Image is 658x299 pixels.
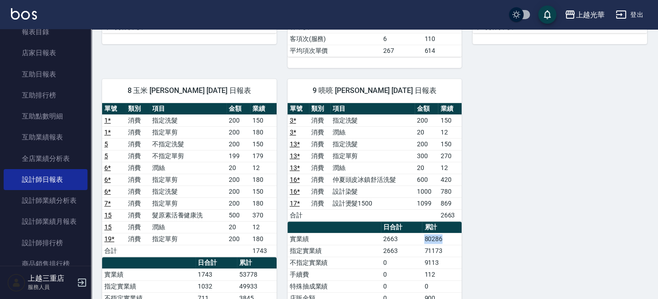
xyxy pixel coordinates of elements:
[102,280,195,292] td: 指定實業績
[250,162,277,174] td: 12
[288,245,381,257] td: 指定實業績
[226,103,250,115] th: 金額
[250,174,277,186] td: 180
[576,9,605,21] div: 上越光華
[226,138,250,150] td: 200
[438,103,462,115] th: 業績
[4,106,87,127] a: 互助點數明細
[237,257,277,269] th: 累計
[104,211,112,219] a: 15
[226,174,250,186] td: 200
[438,126,462,138] td: 12
[250,138,277,150] td: 150
[7,273,26,292] img: Person
[226,197,250,209] td: 200
[288,233,381,245] td: 實業績
[113,86,266,95] span: 8 玉米 [PERSON_NAME] [DATE] 日報表
[126,126,149,138] td: 消費
[150,221,226,233] td: 潤絲
[330,197,415,209] td: 設計燙髮1500
[4,21,87,42] a: 報表目錄
[381,233,422,245] td: 2663
[126,103,149,115] th: 類別
[415,138,438,150] td: 200
[288,103,309,115] th: 單號
[288,33,381,45] td: 客項次(服務)
[381,45,422,57] td: 267
[28,283,74,291] p: 服務人員
[309,126,330,138] td: 消費
[226,209,250,221] td: 500
[126,221,149,233] td: 消費
[226,126,250,138] td: 200
[195,280,237,292] td: 1032
[422,245,462,257] td: 71173
[104,223,112,231] a: 15
[226,233,250,245] td: 200
[309,103,330,115] th: 類別
[4,190,87,211] a: 設計師業績分析表
[422,33,462,45] td: 110
[150,209,226,221] td: 髮原素活養健康洗
[250,245,277,257] td: 1743
[381,33,422,45] td: 6
[330,150,415,162] td: 指定單剪
[438,114,462,126] td: 150
[288,257,381,268] td: 不指定實業績
[250,103,277,115] th: 業績
[237,280,277,292] td: 49933
[381,268,422,280] td: 0
[422,257,462,268] td: 9113
[415,103,438,115] th: 金額
[415,126,438,138] td: 20
[250,114,277,126] td: 150
[126,197,149,209] td: 消費
[438,138,462,150] td: 150
[309,197,330,209] td: 消費
[126,174,149,186] td: 消費
[4,232,87,253] a: 設計師排行榜
[250,233,277,245] td: 180
[309,186,330,197] td: 消費
[330,126,415,138] td: 潤絲
[415,174,438,186] td: 600
[150,138,226,150] td: 不指定洗髮
[330,186,415,197] td: 設計染髮
[330,162,415,174] td: 潤絲
[422,233,462,245] td: 80286
[415,162,438,174] td: 20
[28,274,74,283] h5: 上越三重店
[538,5,556,24] button: save
[330,174,415,186] td: 仲夏頭皮冰鎮舒活洗髮
[102,245,126,257] td: 合計
[250,186,277,197] td: 150
[415,150,438,162] td: 300
[4,42,87,63] a: 店家日報表
[438,150,462,162] td: 270
[4,211,87,232] a: 設計師業績月報表
[126,162,149,174] td: 消費
[288,45,381,57] td: 平均項次單價
[150,197,226,209] td: 指定單剪
[422,45,462,57] td: 614
[150,174,226,186] td: 指定單剪
[237,268,277,280] td: 53778
[438,186,462,197] td: 780
[150,162,226,174] td: 潤絲
[381,222,422,233] th: 日合計
[195,268,237,280] td: 1743
[126,233,149,245] td: 消費
[11,8,37,20] img: Logo
[126,114,149,126] td: 消費
[102,103,126,115] th: 單號
[126,150,149,162] td: 消費
[288,209,309,221] td: 合計
[4,148,87,169] a: 全店業績分析表
[150,150,226,162] td: 不指定單剪
[102,103,277,257] table: a dense table
[150,233,226,245] td: 指定單剪
[612,6,647,23] button: 登出
[250,126,277,138] td: 180
[226,186,250,197] td: 200
[4,127,87,148] a: 互助業績報表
